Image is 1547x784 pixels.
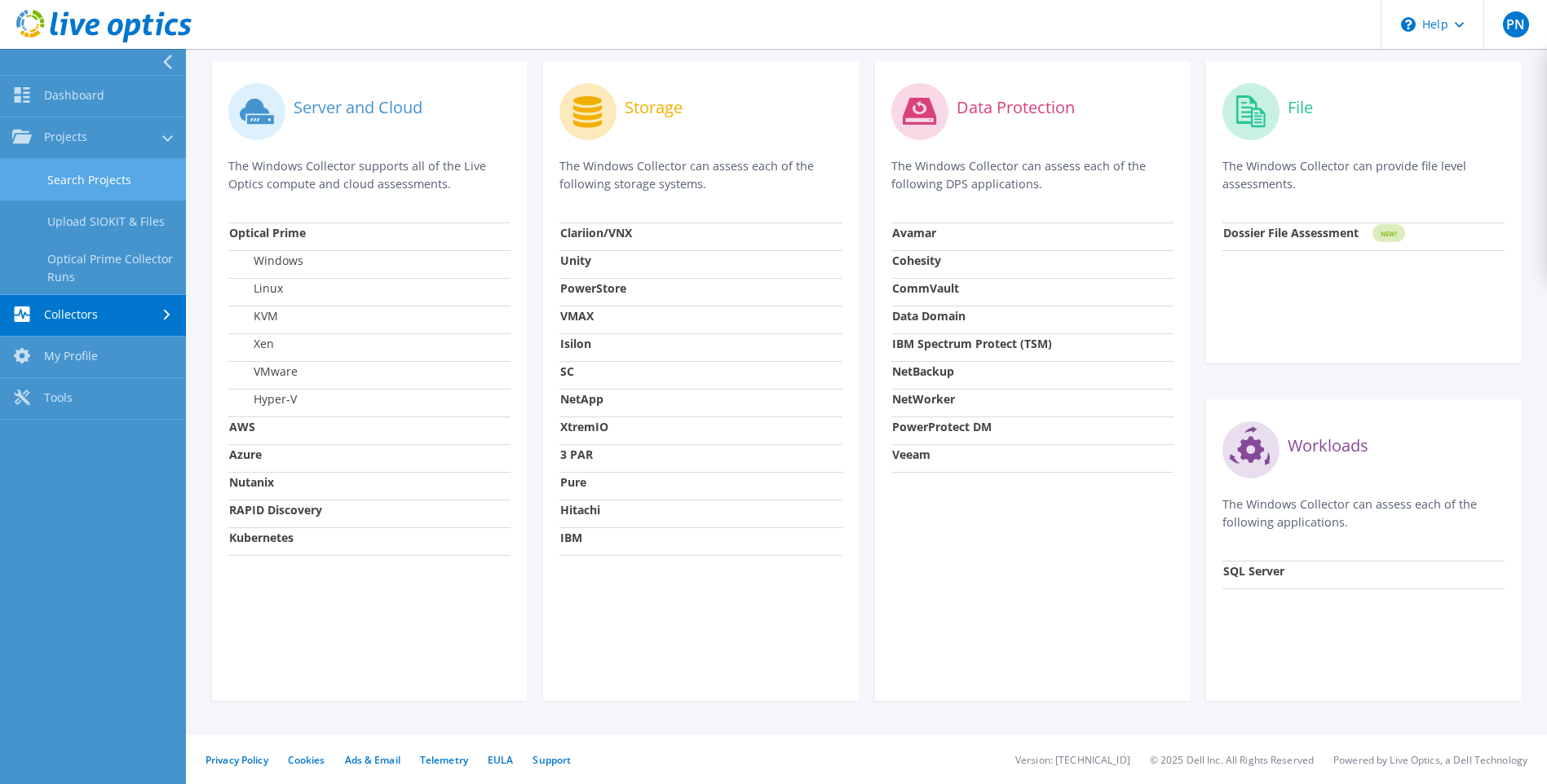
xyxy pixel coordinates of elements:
[229,447,262,462] strong: Azure
[1015,753,1130,767] li: Version: [TECHNICAL_ID]
[892,391,955,407] strong: NetWorker
[892,280,959,296] strong: CommVault
[229,530,294,545] strong: Kubernetes
[560,363,574,379] strong: SC
[229,225,306,240] strong: Optical Prime
[1223,563,1284,579] strong: SQL Server
[229,474,274,490] strong: Nutanix
[229,280,283,297] label: Linux
[488,753,513,767] a: EULA
[294,99,422,116] label: Server and Cloud
[892,447,930,462] strong: Veeam
[892,225,936,240] strong: Avamar
[229,419,255,434] strong: AWS
[892,308,966,324] strong: Data Domain
[892,336,1052,351] strong: IBM Spectrum Protect (TSM)
[229,391,297,407] label: Hyper-V
[1380,229,1396,238] tspan: NEW!
[229,253,303,269] label: Windows
[560,280,626,296] strong: PowerStore
[560,336,591,351] strong: Isilon
[892,363,954,379] strong: NetBackup
[892,253,941,268] strong: Cohesity
[229,363,298,380] label: VMware
[1288,99,1313,116] label: File
[206,753,268,767] a: Privacy Policy
[560,308,594,324] strong: VMAX
[533,753,571,767] a: Support
[1222,157,1505,193] p: The Windows Collector can provide file level assessments.
[560,253,591,268] strong: Unity
[1223,225,1359,240] strong: Dossier File Assessment
[957,99,1075,116] label: Data Protection
[1222,496,1505,531] p: The Windows Collector can assess each of the following applications.
[560,474,586,490] strong: Pure
[229,336,274,352] label: Xen
[229,308,278,324] label: KVM
[1333,753,1527,767] li: Powered by Live Optics, a Dell Technology
[560,447,593,462] strong: 3 PAR
[345,753,400,767] a: Ads & Email
[1150,753,1314,767] li: © 2025 Dell Inc. All Rights Reserved
[891,157,1174,193] p: The Windows Collector can assess each of the following DPS applications.
[892,419,992,434] strong: PowerProtect DM
[1288,438,1368,454] label: Workloads
[560,530,582,545] strong: IBM
[625,99,683,116] label: Storage
[560,502,600,518] strong: Hitachi
[420,753,468,767] a: Telemetry
[1401,17,1416,32] svg: \n
[559,157,842,193] p: The Windows Collector can assess each of the following storage systems.
[288,753,325,767] a: Cookies
[229,502,322,518] strong: RAPID Discovery
[560,225,632,240] strong: Clariion/VNX
[560,391,603,407] strong: NetApp
[1503,11,1529,37] span: PN
[560,419,608,434] strong: XtremIO
[228,157,511,193] p: The Windows Collector supports all of the Live Optics compute and cloud assessments.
